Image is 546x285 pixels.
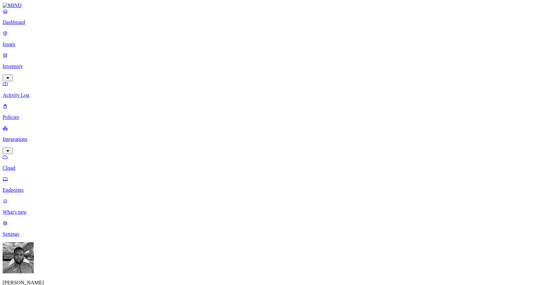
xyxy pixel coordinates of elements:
[3,92,543,98] p: Activity Log
[3,165,543,171] p: Cloud
[3,242,34,273] img: Cameron White
[3,209,543,215] p: What's new
[3,114,543,120] p: Policies
[3,187,543,193] p: Endpoints
[3,19,543,25] p: Dashboard
[3,136,543,142] p: Integrations
[3,41,543,47] p: Issues
[3,231,543,237] p: Settings
[3,3,22,8] img: MIND
[3,63,543,69] p: Inventory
